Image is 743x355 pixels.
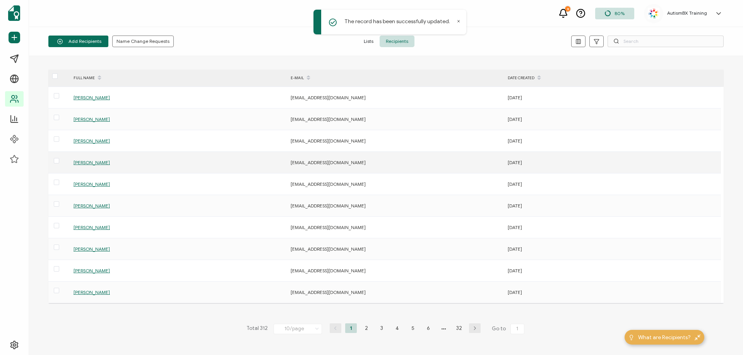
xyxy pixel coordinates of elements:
li: 3 [376,323,388,333]
span: [EMAIL_ADDRESS][DOMAIN_NAME] [291,116,366,122]
span: [EMAIL_ADDRESS][DOMAIN_NAME] [291,181,366,187]
div: DATE CREATED [504,71,721,85]
span: [EMAIL_ADDRESS][DOMAIN_NAME] [291,138,366,144]
iframe: Chat Widget [704,318,743,355]
span: [EMAIL_ADDRESS][DOMAIN_NAME] [291,203,366,209]
li: 2 [361,323,372,333]
h5: AutismBX Training [667,10,707,16]
div: 9 [565,6,570,12]
span: [PERSON_NAME] [74,116,110,122]
span: [PERSON_NAME] [74,138,110,144]
span: [PERSON_NAME] [74,95,110,100]
span: [EMAIL_ADDRESS][DOMAIN_NAME] [291,224,366,230]
span: [PERSON_NAME] [74,203,110,209]
span: [DATE] [508,246,522,252]
li: 32 [454,323,465,333]
input: Select [274,324,322,334]
span: Name Change Requests [116,39,169,44]
span: [DATE] [508,95,522,100]
span: [PERSON_NAME] [74,246,110,252]
img: 55acd4ea-2246-4d5a-820f-7ee15f166b00.jpg [648,8,659,19]
span: [PERSON_NAME] [74,268,110,273]
span: Recipients [380,36,414,47]
li: 5 [407,323,419,333]
span: [DATE] [508,160,522,165]
span: Total 312 [247,323,268,334]
span: [EMAIL_ADDRESS][DOMAIN_NAME] [291,246,366,252]
span: [DATE] [508,224,522,230]
span: [DATE] [508,289,522,295]
span: [DATE] [508,181,522,187]
span: [PERSON_NAME] [74,224,110,230]
span: What are Recipients? [638,333,691,341]
span: 80% [615,10,625,16]
div: E-MAIL [287,71,504,85]
img: sertifier-logomark-colored.svg [8,5,20,21]
button: Add Recipients [48,36,108,47]
span: Go to [492,323,526,334]
p: The record has been successfully updated. [344,17,450,25]
span: [PERSON_NAME] [74,181,110,187]
li: 6 [423,323,434,333]
span: [PERSON_NAME] [74,160,110,165]
span: [PERSON_NAME] [74,289,110,295]
span: [EMAIL_ADDRESS][DOMAIN_NAME] [291,289,366,295]
span: [DATE] [508,268,522,273]
span: [EMAIL_ADDRESS][DOMAIN_NAME] [291,268,366,273]
span: Lists [358,36,380,47]
img: minimize-icon.svg [695,335,700,340]
span: [EMAIL_ADDRESS][DOMAIN_NAME] [291,95,366,100]
li: 1 [345,323,357,333]
span: [DATE] [508,203,522,209]
span: [EMAIL_ADDRESS][DOMAIN_NAME] [291,160,366,165]
span: [DATE] [508,116,522,122]
li: 4 [392,323,403,333]
button: Name Change Requests [112,36,174,47]
div: FULL NAME [70,71,287,85]
span: [DATE] [508,138,522,144]
input: Search [608,36,724,47]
